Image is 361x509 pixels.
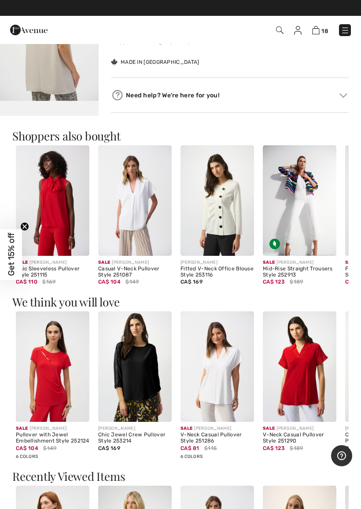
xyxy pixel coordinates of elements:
[98,276,121,285] span: CA$ 104
[339,93,347,98] img: Arrow2.svg
[263,425,336,432] div: [PERSON_NAME]
[16,259,89,266] div: [PERSON_NAME]
[10,25,48,33] a: 1ère Avenue
[180,279,203,285] span: CA$ 169
[111,89,349,102] div: Need help? We're here for you!
[98,257,110,265] span: Sale
[263,276,285,285] span: CA$ 123
[180,425,254,432] div: [PERSON_NAME]
[16,432,89,444] div: Pullover with Jewel Embellishment Style 252124
[180,432,254,444] div: V-Neck Casual Pullover Style 251286
[16,442,38,451] span: CA$ 104
[180,259,254,266] div: [PERSON_NAME]
[180,145,254,256] img: Fitted V-Neck Office Blouse Style 253116
[98,311,172,422] img: Chic Jewel Crew Pullover Style 253214
[12,130,349,142] h3: Shoppers also bought
[16,425,89,432] div: [PERSON_NAME]
[43,444,56,452] span: $149
[20,222,29,231] button: Close teaser
[263,442,285,451] span: CA$ 123
[10,21,48,39] img: 1ère Avenue
[263,311,336,422] img: V-Neck Casual Pullover Style 251290
[290,444,303,452] span: $189
[180,423,192,431] span: Sale
[98,445,120,451] span: CA$ 169
[98,145,172,256] img: Casual V-Neck Pullover Style 251087
[276,26,284,34] img: Search
[204,444,217,452] span: $115
[269,239,280,249] img: Sustainable Fabric
[180,266,254,278] div: Fitted V-Neck Office Blouse Style 253116
[180,454,203,459] span: 6 Colors
[341,26,350,35] img: Menu
[111,58,199,66] div: Made in [GEOGRAPHIC_DATA]
[331,445,352,467] iframe: Opens a widget where you can find more information
[16,311,89,422] img: Pullover with Jewel Embellishment Style 252124
[312,26,320,34] img: Shopping Bag
[16,145,89,256] img: Chic Sleeveless Pullover Style 251115
[345,257,357,265] span: Sale
[321,28,328,34] span: 18
[180,442,199,451] span: CA$ 81
[263,145,336,256] img: Mid-Rise Straight Trousers Style 252913
[16,454,38,459] span: 6 Colors
[42,278,55,286] span: $169
[263,423,275,431] span: Sale
[290,278,303,286] span: $189
[180,311,254,422] img: V-Neck Casual Pullover Style 251286
[16,423,28,431] span: Sale
[98,425,172,432] div: [PERSON_NAME]
[294,26,302,35] img: My Info
[16,276,37,285] span: CA$ 110
[16,266,89,278] div: Chic Sleeveless Pullover Style 251115
[263,259,336,266] div: [PERSON_NAME]
[12,471,349,482] h3: Recently Viewed Items
[98,266,172,278] div: Casual V-Neck Pullover Style 251087
[12,296,349,308] h3: We think you will love
[312,25,328,35] a: 18
[98,432,172,444] div: Chic Jewel Crew Pullover Style 253214
[98,259,172,266] div: [PERSON_NAME]
[6,233,16,276] span: Get 15% off
[263,266,336,278] div: Mid-Rise Straight Trousers Style 252913
[263,432,336,444] div: V-Neck Casual Pullover Style 251290
[125,278,139,286] span: $149
[263,257,275,265] span: Sale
